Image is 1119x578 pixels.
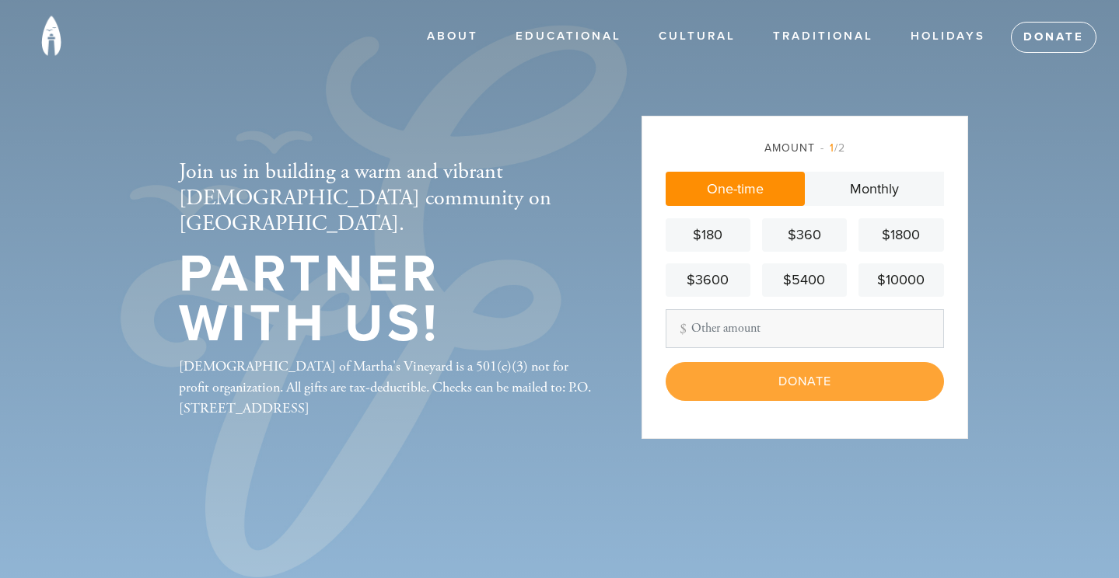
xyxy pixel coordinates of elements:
[672,225,744,245] div: $180
[666,309,944,348] input: Other amount
[666,172,805,206] a: One-time
[672,270,744,291] div: $3600
[1011,22,1096,53] a: Donate
[179,356,591,419] div: [DEMOGRAPHIC_DATA] of Martha's Vineyard is a 501(c)(3) not for profit organization. All gifts are...
[762,218,847,252] a: $360
[179,159,591,238] h2: Join us in building a warm and vibrant [DEMOGRAPHIC_DATA] community on [GEOGRAPHIC_DATA].
[768,225,841,245] div: $360
[415,22,490,51] a: ABOUT
[762,263,847,297] a: $5400
[899,22,997,51] a: Holidays
[858,218,943,252] a: $1800
[830,141,834,155] span: 1
[666,218,750,252] a: $180
[865,270,937,291] div: $10000
[761,22,885,51] a: Traditional
[179,249,591,350] h1: Partner with us!
[805,172,944,206] a: Monthly
[820,141,845,155] span: /2
[858,263,943,297] a: $10000
[504,22,633,51] a: Educational
[666,263,750,297] a: $3600
[666,140,944,156] div: Amount
[23,8,79,64] img: Chabad-on-the-Vineyard---Flame-ICON.png
[647,22,747,51] a: Cultural
[768,270,841,291] div: $5400
[865,225,937,245] div: $1800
